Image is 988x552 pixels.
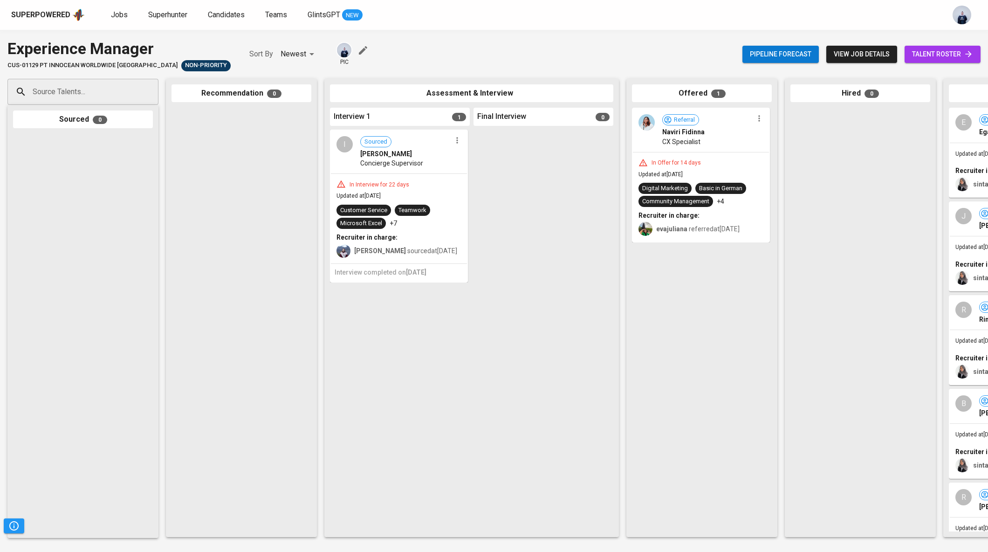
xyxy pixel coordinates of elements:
div: In Interview for 22 days [346,181,413,189]
span: Jobs [111,10,128,19]
img: sinta.windasari@glints.com [955,458,969,472]
span: Referral [670,116,699,124]
span: talent roster [912,48,973,60]
div: Talent(s) in Pipeline’s Final Stages [181,60,231,71]
div: Sourced [13,110,153,129]
div: B [955,395,972,412]
span: view job details [834,48,890,60]
span: CUS-01129 PT Innocean Worldwide [GEOGRAPHIC_DATA] [7,61,178,70]
div: I [336,136,353,152]
span: [PERSON_NAME] [360,149,412,159]
img: sinta.windasari@glints.com [955,365,969,379]
span: 1 [711,90,726,98]
div: Customer Service [340,206,387,215]
b: Recruiter in charge: [336,234,398,241]
div: Newest [281,46,317,63]
span: GlintsGPT [308,10,340,19]
a: Superhunter [148,9,189,21]
div: Assessment & Interview [330,84,613,103]
div: Superpowered [11,10,70,21]
button: view job details [826,46,897,63]
b: evajuliana [656,225,687,233]
img: christine.raharja@glints.com [336,244,350,258]
img: b80daf64a90a0f69b856098c4b9f679c.png [638,114,655,131]
b: Recruiter in charge: [638,212,700,219]
span: 0 [267,90,281,98]
p: +7 [390,219,397,228]
h6: Interview completed on [335,268,463,278]
span: 0 [93,116,107,124]
span: referred at [DATE] [656,225,740,233]
div: ReferralNaviri FidinnaCX SpecialistIn Offer for 14 daysUpdated at[DATE]Digital MarketingBasic in ... [632,108,770,242]
a: talent roster [905,46,981,63]
span: NEW [342,11,363,20]
p: Newest [281,48,306,60]
img: eva@glints.com [638,222,652,236]
img: sinta.windasari@glints.com [955,177,969,191]
span: Pipeline forecast [750,48,811,60]
div: Recommendation [172,84,311,103]
div: ISourced[PERSON_NAME]Concierge SupervisorIn Interview for 22 daysUpdated at[DATE]Customer Service... [330,130,468,283]
span: Updated at [DATE] [638,171,683,178]
span: 1 [452,113,466,121]
span: [DATE] [406,269,426,276]
div: J [955,208,972,224]
button: Pipeline Triggers [4,518,24,533]
p: Sort By [249,48,273,60]
span: Concierge Supervisor [360,159,423,168]
div: Digital Marketing [642,184,688,193]
span: Teams [265,10,287,19]
div: In Offer for 14 days [648,159,705,167]
span: Naviri Fidinna [662,127,705,137]
span: Sourced [361,138,391,146]
span: Candidates [208,10,245,19]
div: Offered [632,84,772,103]
span: CX Specialist [662,137,700,146]
span: Final Interview [477,111,526,122]
img: sinta.windasari@glints.com [955,271,969,285]
a: Candidates [208,9,247,21]
img: annisa@glints.com [337,43,351,57]
button: Pipeline forecast [742,46,819,63]
span: sourced at [DATE] [354,247,457,255]
span: Updated at [DATE] [336,193,381,199]
div: Hired [790,84,930,103]
div: R [955,302,972,318]
span: Interview 1 [334,111,370,122]
a: Teams [265,9,289,21]
span: Superhunter [148,10,187,19]
span: Non-Priority [181,61,231,70]
span: 0 [864,90,879,98]
img: annisa@glints.com [953,6,971,24]
a: GlintsGPT NEW [308,9,363,21]
a: Superpoweredapp logo [11,8,85,22]
button: Open [153,91,155,93]
img: app logo [72,8,85,22]
div: Community Management [642,197,709,206]
div: Experience Manager [7,37,231,60]
a: Jobs [111,9,130,21]
div: Teamwork [398,206,426,215]
div: pic [336,42,352,66]
div: Basic in German [699,184,742,193]
span: 0 [596,113,610,121]
b: [PERSON_NAME] [354,247,406,255]
p: +4 [717,197,724,206]
div: Microsoft Excel [340,219,382,228]
div: R [955,489,972,505]
div: E [955,114,972,131]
